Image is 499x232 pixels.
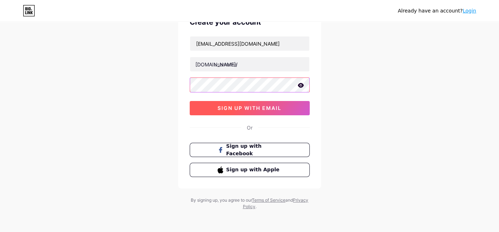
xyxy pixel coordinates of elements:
button: Sign up with Apple [190,163,310,177]
span: sign up with email [218,105,281,111]
div: Or [247,124,253,131]
a: Terms of Service [252,197,285,203]
button: sign up with email [190,101,310,115]
a: Privacy Policy [243,197,309,209]
div: Already have an account? [398,7,476,15]
input: Email [190,36,309,51]
span: Sign up with Apple [226,166,281,173]
div: Create your account [190,17,310,27]
div: By signing up, you agree to our and . [189,197,310,210]
span: Sign up with Facebook [226,142,281,157]
button: Sign up with Facebook [190,143,310,157]
input: username [190,57,309,71]
a: Login [463,8,476,14]
div: [DOMAIN_NAME]/ [195,61,238,68]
